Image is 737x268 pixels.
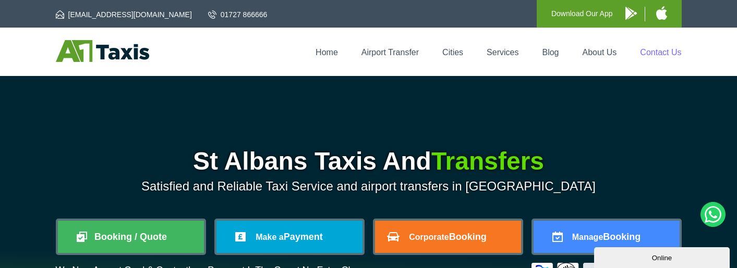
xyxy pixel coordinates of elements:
[56,9,192,20] a: [EMAIL_ADDRESS][DOMAIN_NAME]
[487,48,518,57] a: Services
[375,221,521,253] a: CorporateBooking
[316,48,338,57] a: Home
[216,221,363,253] a: Make aPayment
[542,48,559,57] a: Blog
[56,179,682,194] p: Satisfied and Reliable Taxi Service and airport transfers in [GEOGRAPHIC_DATA]
[625,7,637,20] img: A1 Taxis Android App
[551,7,613,20] p: Download Our App
[431,147,544,175] span: Transfers
[594,245,732,268] iframe: chat widget
[640,48,681,57] a: Contact Us
[208,9,268,20] a: 01727 866666
[56,149,682,174] h1: St Albans Taxis And
[534,221,680,253] a: ManageBooking
[56,40,149,62] img: A1 Taxis St Albans LTD
[361,48,419,57] a: Airport Transfer
[583,48,617,57] a: About Us
[409,233,449,241] span: Corporate
[572,233,603,241] span: Manage
[256,233,283,241] span: Make a
[442,48,463,57] a: Cities
[58,221,204,253] a: Booking / Quote
[656,6,667,20] img: A1 Taxis iPhone App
